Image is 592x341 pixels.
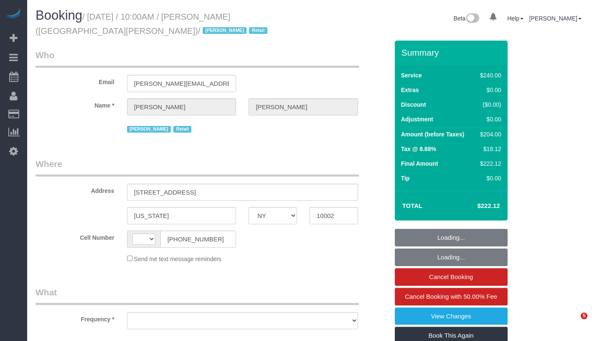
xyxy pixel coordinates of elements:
[29,231,121,242] label: Cell Number
[452,203,500,210] h4: $222.12
[310,207,358,224] input: Zip Code
[454,15,480,22] a: Beta
[29,75,121,86] label: Email
[36,12,270,36] small: / [DATE] / 10:00AM / [PERSON_NAME] ([GEOGRAPHIC_DATA][PERSON_NAME])
[401,86,419,94] label: Extras
[401,100,426,109] label: Discount
[401,130,464,138] label: Amount (before Taxes)
[203,27,246,34] span: [PERSON_NAME]
[401,159,438,168] label: Final Amount
[36,158,359,177] legend: Where
[127,75,236,92] input: Email
[127,207,236,224] input: City
[477,145,501,153] div: $18.12
[477,174,501,182] div: $0.00
[402,202,423,209] strong: Total
[249,98,358,115] input: Last Name
[134,256,221,262] span: Send me text message reminders
[36,8,82,23] span: Booking
[401,48,503,57] h3: Summary
[477,159,501,168] div: $222.12
[36,49,359,68] legend: Who
[395,288,508,305] a: Cancel Booking with 50.00% Fee
[127,126,171,133] span: [PERSON_NAME]
[401,115,433,123] label: Adjustment
[401,71,422,79] label: Service
[401,174,410,182] label: Tip
[477,115,501,123] div: $0.00
[127,98,236,115] input: First Name
[477,130,501,138] div: $204.00
[36,286,359,305] legend: What
[465,13,479,24] img: New interface
[5,8,22,20] img: Automaid Logo
[173,126,191,133] span: Retail
[477,100,501,109] div: ($0.00)
[395,308,508,325] a: View Changes
[395,268,508,286] a: Cancel Booking
[249,27,267,34] span: Retail
[29,184,121,195] label: Address
[29,312,121,323] label: Frequency *
[581,313,587,319] span: 5
[564,313,584,333] iframe: Intercom live chat
[477,86,501,94] div: $0.00
[405,293,497,300] span: Cancel Booking with 50.00% Fee
[160,231,236,248] input: Cell Number
[198,26,270,36] span: /
[477,71,501,79] div: $240.00
[507,15,523,22] a: Help
[29,98,121,110] label: Name *
[401,145,436,153] label: Tax @ 8.88%
[529,15,582,22] a: [PERSON_NAME]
